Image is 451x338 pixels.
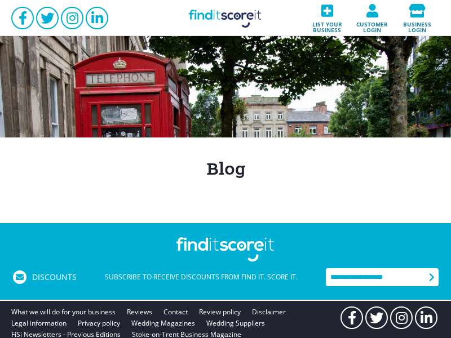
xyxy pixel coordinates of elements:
[199,306,241,318] a: Review policy
[77,270,326,284] div: Subscribe to receive discounts from Find it. Score it.
[398,17,436,33] span: Business login
[11,160,440,178] h1: Blog
[252,306,286,318] a: Disclaimer
[163,306,188,318] a: Contact
[395,1,440,36] a: Business login
[353,17,391,33] span: Customer login
[127,306,152,318] a: Reviews
[350,1,395,36] a: Customer login
[11,318,67,329] a: Legal information
[78,318,120,329] a: Privacy policy
[131,318,195,329] a: Wedding Magazines
[32,273,77,281] span: Discounts
[11,306,116,318] a: What we will do for your business
[308,17,346,33] span: List your business
[304,1,350,36] a: List your business
[206,318,265,329] a: Wedding Suppliers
